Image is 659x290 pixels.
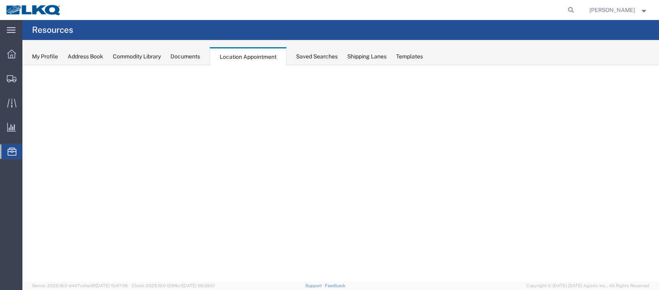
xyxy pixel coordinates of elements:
span: Christopher Sanchez [589,6,635,14]
div: Location Appointment [210,47,286,66]
div: Saved Searches [296,52,338,61]
iframe: FS Legacy Container [22,65,659,282]
span: Server: 2025.19.0-d447cefac8f [32,283,128,288]
button: [PERSON_NAME] [589,5,648,15]
a: Support [305,283,325,288]
span: [DATE] 10:47:06 [96,283,128,288]
h4: Resources [32,20,73,40]
span: Client: 2025.19.0-129fbcf [132,283,215,288]
a: Feedback [325,283,345,288]
div: Documents [170,52,200,61]
span: [DATE] 09:39:01 [182,283,215,288]
span: Copyright © [DATE]-[DATE] Agistix Inc., All Rights Reserved [526,282,649,289]
div: Templates [396,52,423,61]
div: Commodity Library [113,52,161,61]
div: Shipping Lanes [347,52,387,61]
div: Address Book [68,52,103,61]
img: logo [6,4,62,16]
div: My Profile [32,52,58,61]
